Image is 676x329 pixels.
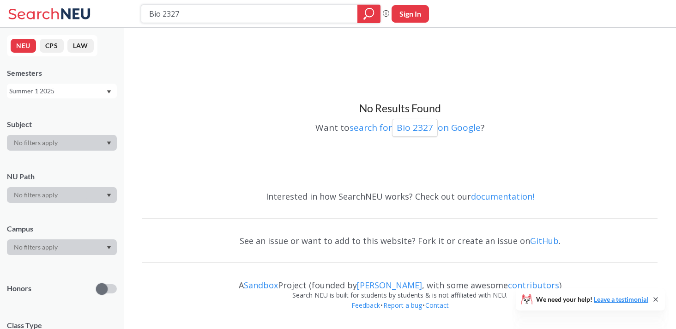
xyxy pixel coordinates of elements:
[7,283,31,294] p: Honors
[244,280,278,291] a: Sandbox
[7,224,117,234] div: Campus
[471,191,534,202] a: documentation!
[392,5,429,23] button: Sign In
[594,295,648,303] a: Leave a testimonial
[357,5,380,23] div: magnifying glass
[148,6,351,22] input: Class, professor, course number, "phrase"
[7,171,117,182] div: NU Path
[530,235,559,246] a: GitHub
[9,86,106,96] div: Summer 1 2025
[7,84,117,98] div: Summer 1 2025Dropdown arrow
[7,135,117,151] div: Dropdown arrow
[350,122,481,134] a: search forBio 2327on Google
[351,301,380,310] a: Feedback
[536,296,648,303] span: We need your help!
[142,116,658,137] div: Want to ?
[107,90,111,94] svg: Dropdown arrow
[142,272,658,290] div: A Project (founded by , with some awesome )
[7,187,117,203] div: Dropdown arrow
[107,194,111,197] svg: Dropdown arrow
[7,68,117,78] div: Semesters
[142,300,658,324] div: • •
[397,122,433,134] p: Bio 2327
[107,141,111,145] svg: Dropdown arrow
[40,39,64,53] button: CPS
[142,227,658,254] div: See an issue or want to add to this website? Fork it or create an issue on .
[363,7,374,20] svg: magnifying glass
[11,39,36,53] button: NEU
[7,239,117,255] div: Dropdown arrow
[142,290,658,300] div: Search NEU is built for students by students & is not affiliated with NEU.
[142,102,658,116] h3: No Results Found
[67,39,94,53] button: LAW
[383,301,422,310] a: Report a bug
[142,183,658,210] div: Interested in how SearchNEU works? Check out our
[357,280,422,291] a: [PERSON_NAME]
[508,280,559,291] a: contributors
[425,301,449,310] a: Contact
[7,119,117,129] div: Subject
[107,246,111,250] svg: Dropdown arrow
